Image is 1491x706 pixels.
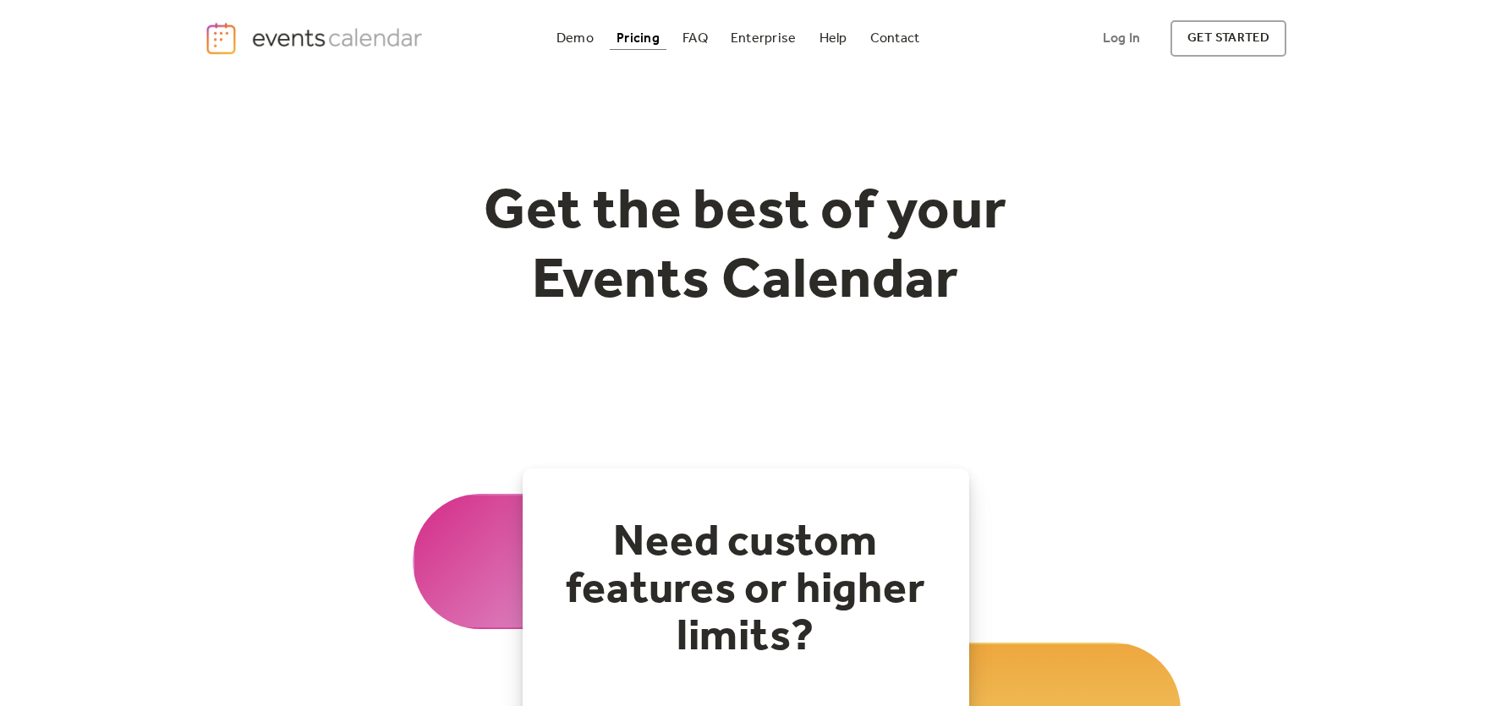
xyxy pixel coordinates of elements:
a: Contact [863,27,927,50]
a: Demo [550,27,600,50]
div: Contact [870,34,920,43]
a: Pricing [610,27,666,50]
a: FAQ [676,27,715,50]
div: Demo [556,34,594,43]
div: Enterprise [731,34,796,43]
a: get started [1170,20,1286,57]
a: Log In [1086,20,1157,57]
div: FAQ [682,34,708,43]
div: Pricing [617,34,660,43]
h1: Get the best of your Events Calendar [421,178,1071,316]
h2: Need custom features or higher limits? [556,519,935,661]
a: Help [813,27,854,50]
a: Enterprise [724,27,803,50]
div: Help [820,34,847,43]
